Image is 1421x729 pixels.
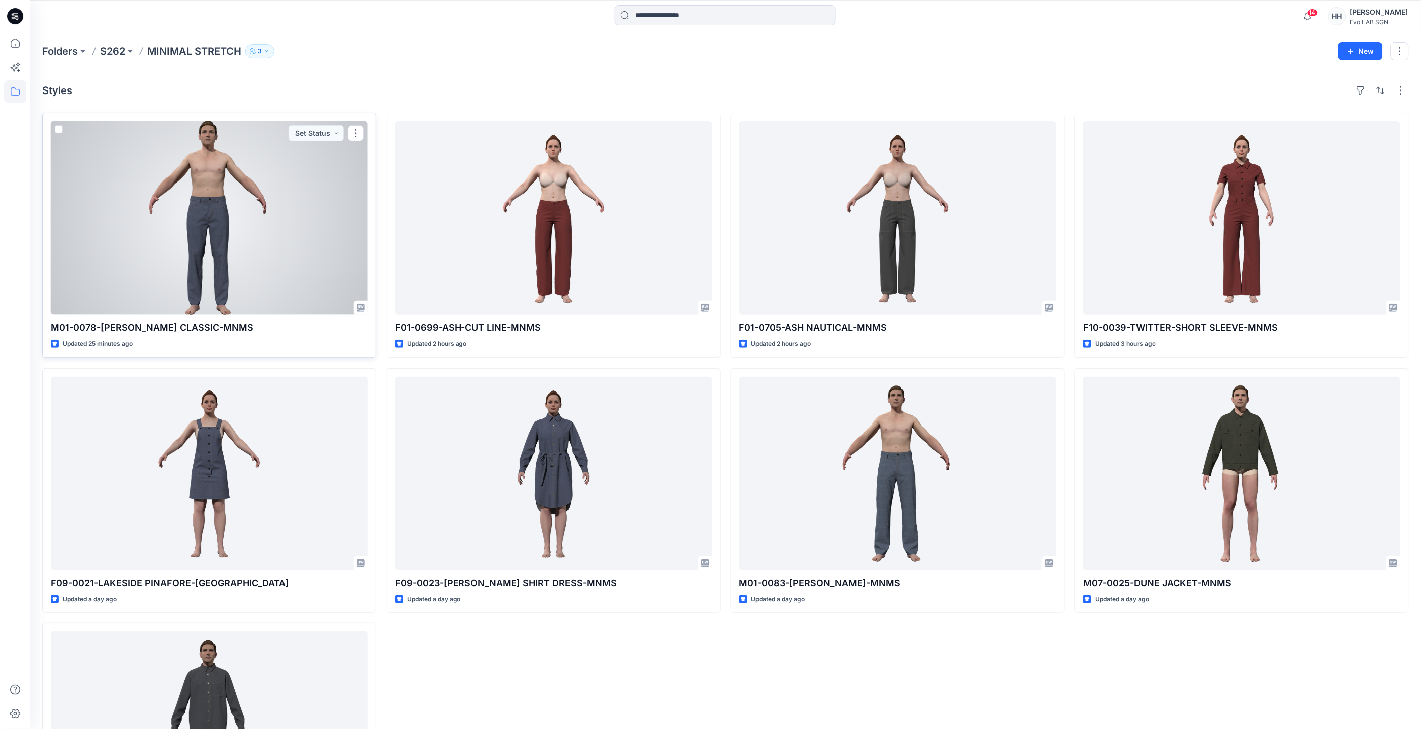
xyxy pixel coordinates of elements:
p: F01-0705-ASH NAUTICAL-MNMS [739,321,1057,335]
a: F10-0039-TWITTER-SHORT SLEEVE-MNMS [1083,121,1400,315]
div: [PERSON_NAME] [1350,6,1408,18]
p: M01-0078-[PERSON_NAME] CLASSIC-MNMS [51,321,368,335]
p: M01-0083-[PERSON_NAME]-MNMS [739,576,1057,590]
a: Folders [42,44,78,58]
a: M01-0078-VEGA CLASSIC-MNMS [51,121,368,315]
p: Updated 25 minutes ago [63,339,133,349]
p: Updated 3 hours ago [1095,339,1156,349]
button: 3 [245,44,274,58]
p: M07-0025-DUNE JACKET-MNMS [1083,576,1400,590]
a: F09-0021-LAKESIDE PINAFORE-MNMS [51,377,368,570]
p: 3 [258,46,262,57]
div: Evo LAB SGN [1350,18,1408,26]
a: F01-0699-ASH-CUT LINE-MNMS [395,121,712,315]
h4: Styles [42,84,72,97]
p: MINIMAL STRETCH [147,44,241,58]
span: 14 [1307,9,1318,17]
a: S262 [100,44,125,58]
p: Updated 2 hours ago [407,339,467,349]
p: Updated a day ago [63,594,117,605]
a: F01-0705-ASH NAUTICAL-MNMS [739,121,1057,315]
button: New [1338,42,1383,60]
p: Updated a day ago [407,594,461,605]
a: F09-0023-JEANIE SHIRT DRESS-MNMS [395,377,712,570]
p: F01-0699-ASH-CUT LINE-MNMS [395,321,712,335]
p: F10-0039-TWITTER-SHORT SLEEVE-MNMS [1083,321,1400,335]
a: M01-0083-LOOM CARPENTER-MNMS [739,377,1057,570]
p: Updated a day ago [751,594,805,605]
a: M07-0025-DUNE JACKET-MNMS [1083,377,1400,570]
p: Updated a day ago [1095,594,1149,605]
p: F09-0023-[PERSON_NAME] SHIRT DRESS-MNMS [395,576,712,590]
p: Updated 2 hours ago [751,339,811,349]
div: HH [1328,7,1346,25]
p: F09-0021-LAKESIDE PINAFORE-[GEOGRAPHIC_DATA] [51,576,368,590]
